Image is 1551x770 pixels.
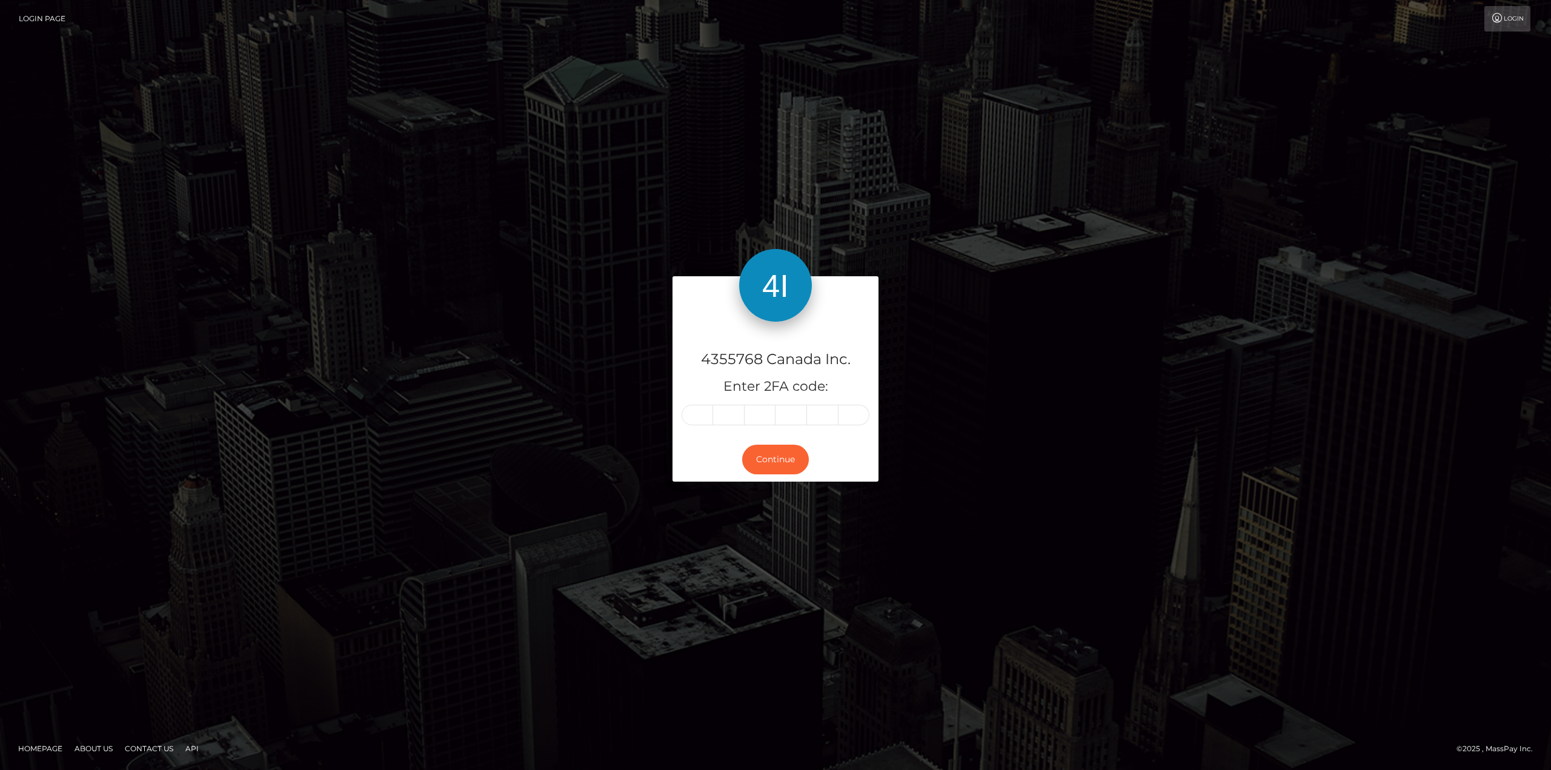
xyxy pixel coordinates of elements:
a: About Us [70,739,118,758]
img: 4355768 Canada Inc. [739,249,812,322]
h5: Enter 2FA code: [682,377,869,396]
button: Continue [742,445,809,474]
h4: 4355768 Canada Inc. [682,349,869,370]
a: Contact Us [120,739,178,758]
a: Homepage [13,739,67,758]
div: © 2025 , MassPay Inc. [1456,742,1542,755]
a: Login Page [19,6,65,32]
a: Login [1484,6,1530,32]
a: API [181,739,204,758]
